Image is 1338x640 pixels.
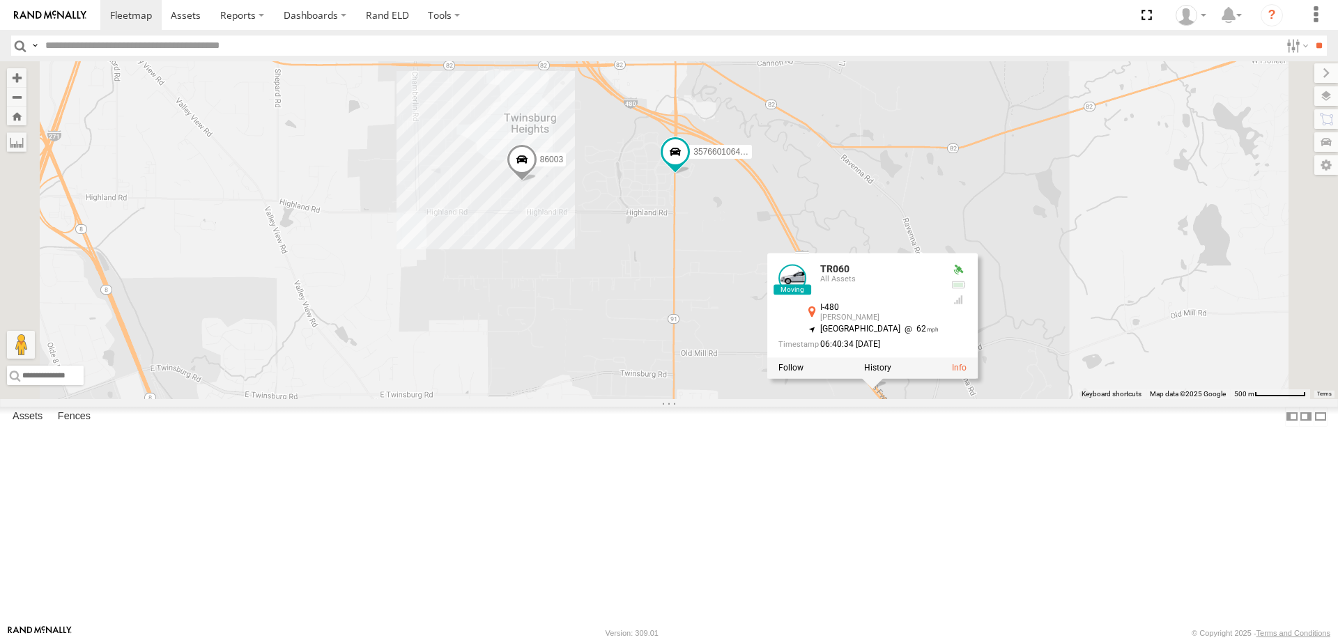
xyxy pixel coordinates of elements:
label: Search Filter Options [1281,36,1311,56]
button: Keyboard shortcuts [1082,389,1141,399]
a: View Asset Details [778,265,806,292]
label: Dock Summary Table to the Right [1299,407,1313,427]
div: George Steele [1171,5,1211,26]
label: Measure [7,132,26,152]
div: All Assets [820,275,939,283]
label: Hide Summary Table [1314,407,1328,427]
button: Drag Pegman onto the map to open Street View [7,331,35,359]
span: Map data ©2025 Google [1150,390,1226,398]
label: Fences [51,407,98,426]
div: © Copyright 2025 - [1192,629,1330,637]
div: I-480 [820,304,939,313]
label: Search Query [29,36,40,56]
label: Realtime tracking of Asset [778,363,803,373]
div: Date/time of location update [778,340,939,349]
a: Visit our Website [8,626,72,640]
a: Terms and Conditions [1256,629,1330,637]
div: GSM Signal = 4 [950,295,967,306]
div: Valid GPS Fix [950,265,967,276]
button: Map Scale: 500 m per 70 pixels [1230,389,1310,399]
label: Assets [6,407,49,426]
div: Version: 309.01 [606,629,659,637]
i: ? [1261,4,1283,26]
button: Zoom out [7,87,26,107]
img: rand-logo.svg [14,10,86,20]
span: [GEOGRAPHIC_DATA] [820,325,900,334]
label: Dock Summary Table to the Left [1285,407,1299,427]
a: Terms (opens in new tab) [1317,391,1332,397]
label: View Asset History [864,363,891,373]
button: Zoom in [7,68,26,87]
span: 86003 [540,155,563,164]
a: View Asset Details [952,363,967,373]
div: [PERSON_NAME] [820,314,939,322]
div: No battery health information received from this device. [950,279,967,290]
label: Map Settings [1314,155,1338,175]
span: 500 m [1234,390,1254,398]
span: 357660106497597 [693,146,763,156]
a: TR060 [820,264,849,275]
button: Zoom Home [7,107,26,125]
span: 62 [900,325,939,334]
